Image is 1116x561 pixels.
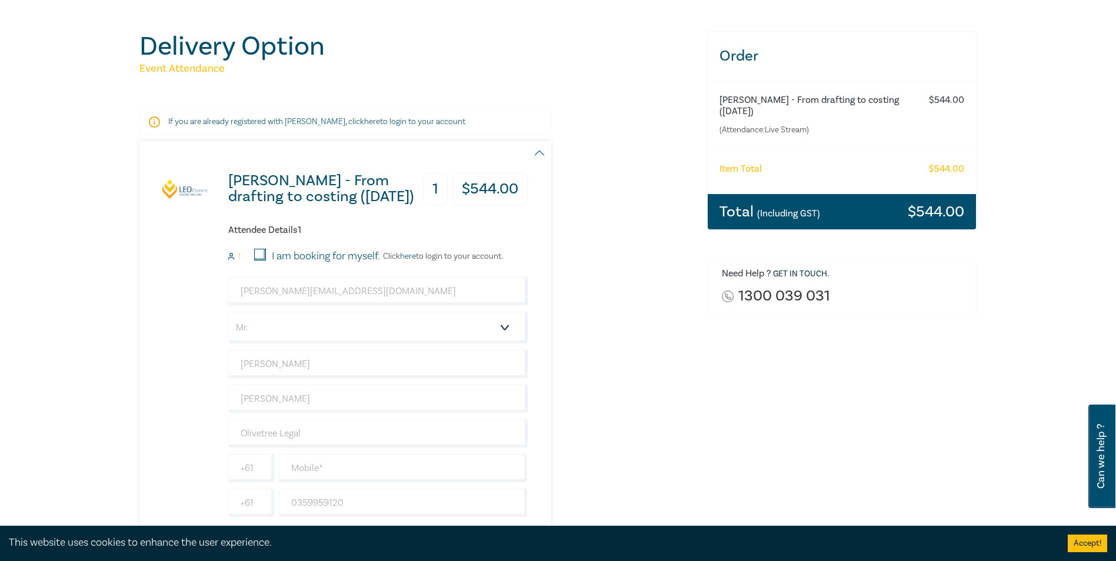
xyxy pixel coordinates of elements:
[722,268,968,280] h6: Need Help ? .
[228,419,528,448] input: Company
[228,277,528,305] input: Attendee Email*
[228,454,274,482] input: +61
[9,535,1050,550] div: This website uses cookies to enhance the user experience.
[139,31,693,62] h1: Delivery Option
[228,489,274,517] input: +61
[757,208,820,219] small: (Including GST)
[719,124,918,136] small: (Attendance: Live Stream )
[423,173,448,205] h3: 1
[380,252,503,261] p: Click to login to your account.
[139,62,693,76] h5: Event Attendance
[228,225,528,236] h6: Attendee Details 1
[929,95,964,106] h6: $ 544.00
[708,32,977,81] h3: Order
[279,489,528,517] input: Phone
[773,269,827,279] a: Get in touch
[279,454,528,482] input: Mobile*
[272,249,380,264] label: I am booking for myself.
[738,288,830,304] a: 1300 039 031
[719,204,820,219] h3: Total
[452,173,528,205] h3: $ 544.00
[1095,412,1107,501] span: Can we help ?
[238,252,241,261] small: 1
[400,251,416,262] a: here
[908,204,964,219] h3: $ 544.00
[162,179,209,199] img: Wills - From drafting to costing (October 2025)
[1068,535,1107,552] button: Accept cookies
[719,95,918,117] h6: [PERSON_NAME] - From drafting to costing ([DATE])
[228,385,528,413] input: Last Name*
[228,350,528,378] input: First Name*
[929,163,964,175] h6: $ 544.00
[719,163,762,175] h6: Item Total
[228,173,422,205] h3: [PERSON_NAME] - From drafting to costing ([DATE])
[168,116,522,128] p: If you are already registered with [PERSON_NAME], click to login to your account
[364,116,380,127] a: here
